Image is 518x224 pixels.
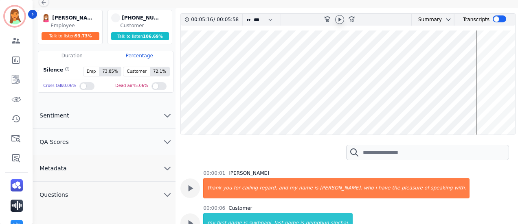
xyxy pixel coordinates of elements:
[162,137,172,147] svg: chevron down
[33,182,176,208] button: Questions chevron down
[33,102,176,129] button: Sentiment chevron down
[83,67,99,76] span: Emp
[33,111,75,120] span: Sentiment
[162,111,172,120] svg: chevron down
[289,178,298,198] div: my
[99,67,121,76] span: 73.85 %
[319,178,363,198] div: [PERSON_NAME],
[111,32,169,40] div: Talk to listen
[391,178,401,198] div: the
[424,178,430,198] div: of
[33,164,73,172] span: Metadata
[222,178,233,198] div: you
[203,170,225,176] div: 00:00:01
[150,67,169,76] span: 72.1 %
[50,22,101,29] div: Employee
[43,80,76,92] div: Cross talk 0.06 %
[215,14,237,26] div: 00:05:58
[120,22,170,29] div: Customer
[33,129,176,155] button: QA Scores chevron down
[412,14,442,26] div: Summary
[401,178,424,198] div: pleasure
[162,163,172,173] svg: chevron down
[363,178,375,198] div: who
[106,51,173,60] div: Percentage
[442,16,452,23] button: chevron down
[241,178,259,198] div: calling
[5,7,24,26] img: Bordered avatar
[123,67,150,76] span: Customer
[33,138,75,146] span: QA Scores
[233,178,241,198] div: for
[191,14,213,26] div: 00:05:16
[228,205,252,211] div: Customer
[204,178,222,198] div: thank
[111,13,120,22] span: -
[143,34,163,39] span: 106.69 %
[228,170,269,176] div: [PERSON_NAME]
[115,80,148,92] div: Dead air 45.06 %
[75,34,92,38] span: 93.73 %
[42,67,70,76] div: Silence
[278,178,289,198] div: and
[259,178,278,198] div: regard,
[430,178,453,198] div: speaking
[33,155,176,182] button: Metadata chevron down
[454,178,470,198] div: with.
[42,32,99,40] div: Talk to listen
[298,178,314,198] div: name
[463,14,489,26] div: Transcripts
[33,191,75,199] span: Questions
[314,178,319,198] div: is
[38,51,105,60] div: Duration
[52,13,93,22] div: [PERSON_NAME]
[162,190,172,200] svg: chevron down
[445,16,452,23] svg: chevron down
[191,14,241,26] div: /
[378,178,391,198] div: have
[375,178,378,198] div: i
[122,13,162,22] div: [PHONE_NUMBER]
[203,205,225,211] div: 00:00:06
